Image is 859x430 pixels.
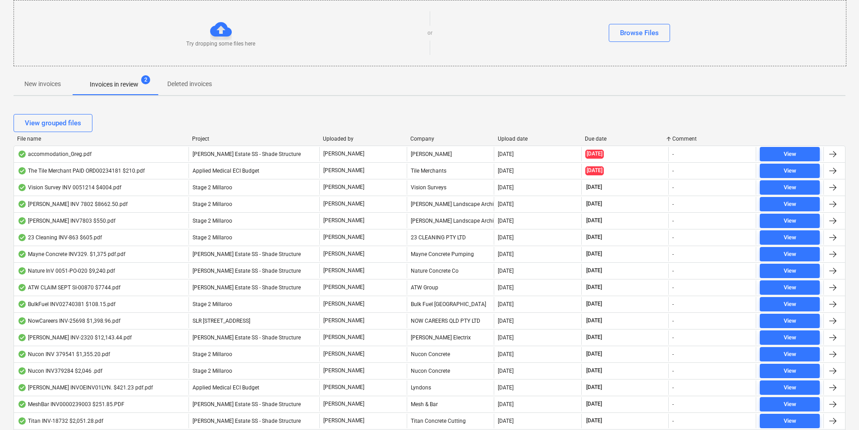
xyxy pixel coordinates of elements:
div: Chat Widget [814,387,859,430]
p: [PERSON_NAME] [323,233,364,241]
div: View [784,333,796,343]
div: - [672,334,674,341]
div: ATW CLAIM SEPT SI-00870 $7744.pdf [18,284,120,291]
div: View grouped files [25,117,81,129]
div: [DATE] [498,351,514,357]
div: OCR finished [18,267,27,274]
span: [DATE] [585,217,603,224]
span: Stage 2 Millaroo [193,301,232,307]
div: - [672,301,674,307]
div: Mayne Concrete INV329. $1,375 pdf.pdf [18,251,125,258]
div: Due date [585,136,665,142]
p: or [427,29,432,37]
div: Nucon Concrete [407,364,494,378]
button: Browse Files [609,24,670,42]
button: View [760,280,820,295]
p: [PERSON_NAME] [323,150,364,158]
div: [DATE] [498,184,514,191]
div: [PERSON_NAME] [407,147,494,161]
button: View [760,264,820,278]
span: Patrick Estate SS - Shade Structure [193,251,301,257]
div: - [672,151,674,157]
span: [DATE] [585,384,603,391]
span: [DATE] [585,200,603,208]
p: [PERSON_NAME] [323,267,364,274]
div: [DATE] [498,168,514,174]
div: View [784,316,796,326]
div: Upload date [498,136,578,142]
div: File name [17,136,185,142]
div: View [784,266,796,276]
div: OCR finished [18,201,27,208]
div: Mayne Concrete Pumping [407,247,494,261]
div: 23 Cleaning INV-863 $605.pdf [18,234,102,241]
button: View [760,364,820,378]
div: OCR finished [18,284,27,291]
div: - [672,201,674,207]
div: Tile Merchants [407,164,494,178]
div: [DATE] [498,318,514,324]
div: Nucon INV 379541 $1,355.20.pdf [18,351,110,358]
div: Uploaded by [323,136,403,142]
span: [DATE] [585,183,603,191]
div: OCR finished [18,351,27,358]
p: [PERSON_NAME] [323,167,364,174]
div: View [784,299,796,310]
div: View [784,383,796,393]
div: [DATE] [498,384,514,391]
div: OCR finished [18,151,27,158]
div: - [672,234,674,241]
p: [PERSON_NAME] [323,417,364,425]
div: - [672,218,674,224]
div: [DATE] [498,284,514,291]
div: Bulk Fuel [GEOGRAPHIC_DATA] [407,297,494,311]
div: Mesh & Bar [407,397,494,412]
div: - [672,418,674,424]
div: [DATE] [498,401,514,407]
p: [PERSON_NAME] [323,400,364,408]
p: Deleted invoices [167,79,212,89]
p: Try dropping some files here [186,40,255,48]
div: - [672,268,674,274]
div: NOW CAREERS QLD PTY LTD [407,314,494,328]
div: - [672,401,674,407]
button: View [760,297,820,311]
p: [PERSON_NAME] [323,367,364,375]
div: [DATE] [498,234,514,241]
div: Titan INV-18732 $2,051.28.pdf [18,417,103,425]
div: OCR finished [18,334,27,341]
button: View [760,314,820,328]
p: [PERSON_NAME] [323,200,364,208]
div: View [784,199,796,210]
div: - [672,368,674,374]
div: View [784,183,796,193]
div: OCR finished [18,234,27,241]
button: View [760,147,820,161]
span: Patrick Estate SS - Shade Structure [193,268,301,274]
div: [DATE] [498,334,514,341]
span: [DATE] [585,250,603,258]
p: [PERSON_NAME] [323,300,364,308]
div: - [672,168,674,174]
div: [PERSON_NAME] INV-2320 $12,143.44.pdf [18,334,132,341]
p: [PERSON_NAME] [323,250,364,258]
span: [DATE] [585,400,603,408]
div: View [784,366,796,376]
span: Applied Medical ECI Budget [193,168,259,174]
span: [DATE] [585,334,603,341]
span: [DATE] [585,367,603,375]
div: - [672,184,674,191]
div: OCR finished [18,367,27,375]
div: [DATE] [498,268,514,274]
button: View [760,230,820,245]
button: View [760,197,820,211]
button: View [760,247,820,261]
button: View [760,180,820,195]
div: OCR finished [18,384,27,391]
div: [PERSON_NAME] INVOEINV01LYN. $421.23 pdf.pdf [18,384,153,391]
div: OCR finished [18,167,27,174]
div: - [672,351,674,357]
div: [DATE] [498,201,514,207]
div: OCR finished [18,401,27,408]
button: View [760,330,820,345]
